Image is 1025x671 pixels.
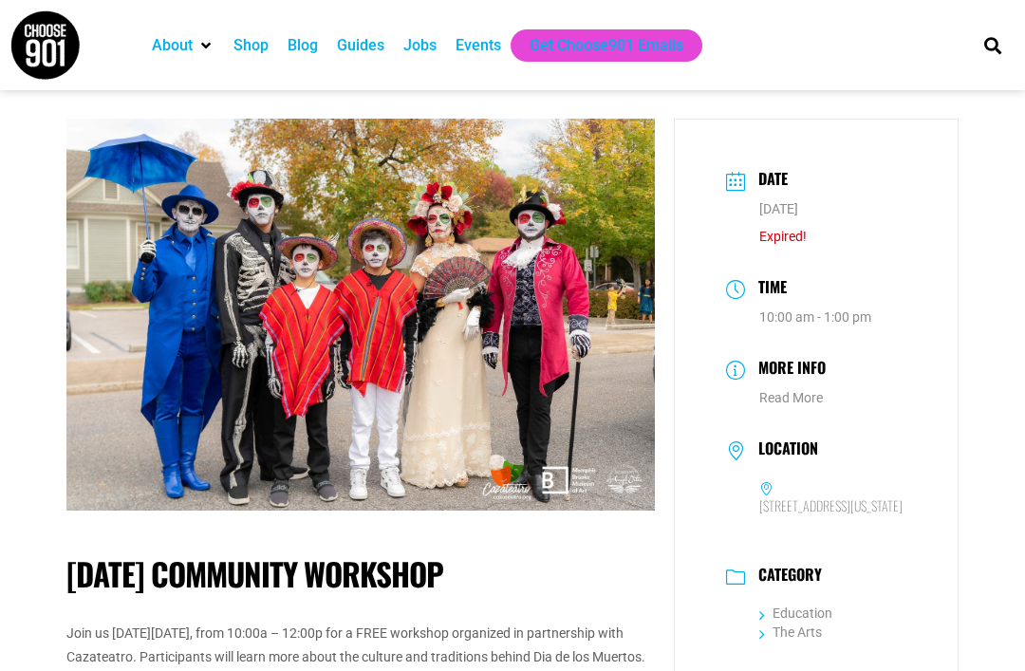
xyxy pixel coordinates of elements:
[456,34,501,57] a: Events
[152,34,193,57] a: About
[978,29,1009,61] div: Search
[759,229,807,244] span: Expired!
[749,566,822,588] h3: Category
[142,29,957,62] nav: Main nav
[749,275,787,303] h3: Time
[759,497,903,514] h6: [STREET_ADDRESS][US_STATE]
[759,624,822,640] a: The Arts
[759,606,832,621] a: Education
[749,167,788,195] h3: Date
[749,356,826,383] h3: More Info
[749,439,818,462] h3: Location
[142,29,224,62] div: About
[66,119,655,511] img: A vibrant community gathers outdoors in colorful Day of the Dead costumes, their painted faces re...
[759,309,871,325] abbr: 10:00 am - 1:00 pm
[759,201,798,216] span: [DATE]
[288,34,318,57] a: Blog
[759,390,823,405] a: Read More
[66,555,655,593] h1: [DATE] Community Workshop
[403,34,437,57] a: Jobs
[233,34,269,57] a: Shop
[530,34,683,57] a: Get Choose901 Emails
[337,34,384,57] a: Guides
